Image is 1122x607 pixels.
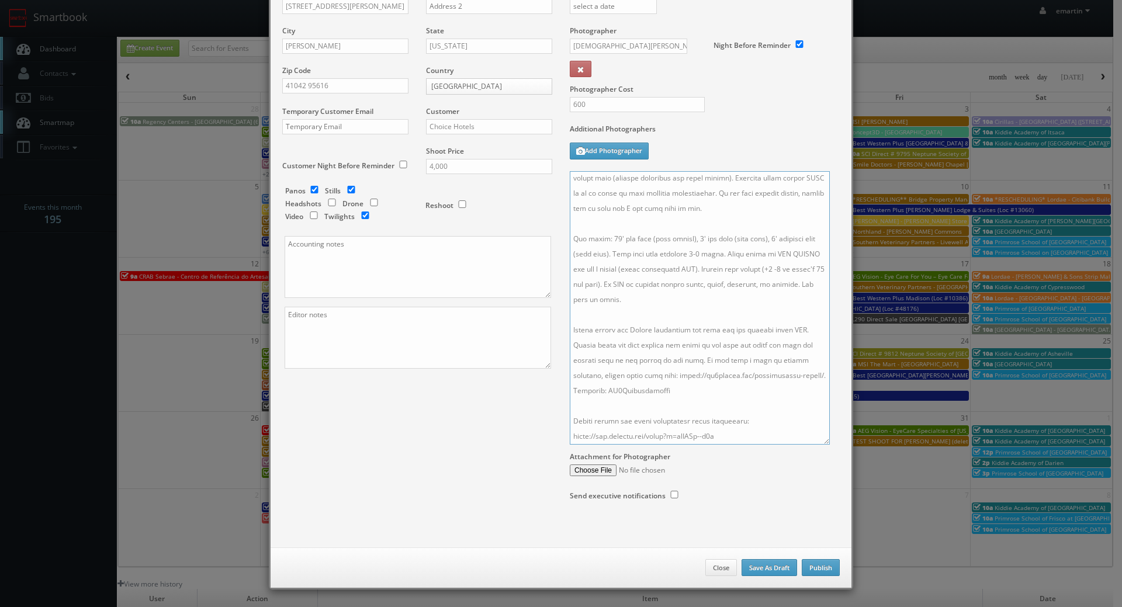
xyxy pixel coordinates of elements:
input: Photographer Cost [570,97,705,112]
a: [GEOGRAPHIC_DATA] [426,78,552,95]
label: Customer [426,106,459,116]
input: Temporary Email [282,119,408,134]
span: [GEOGRAPHIC_DATA] [431,79,536,94]
label: Headshots [285,199,321,209]
label: Zip Code [282,65,311,75]
label: Photographer Cost [561,84,849,94]
label: City [282,26,295,36]
input: City [282,39,408,54]
label: Night Before Reminder [714,40,791,50]
label: Photographer [570,26,617,36]
input: Select a customer [426,119,552,134]
input: Select a state [426,39,552,54]
button: Add Photographer [570,143,649,159]
label: Reshoot [425,200,453,210]
label: Stills [325,186,341,196]
button: Publish [802,559,840,577]
input: Shoot Price [426,159,552,174]
label: Panos [285,186,306,196]
button: Save As Draft [742,559,797,577]
label: Temporary Customer Email [282,106,373,116]
label: Drone [342,199,363,209]
label: Video [285,211,303,221]
label: Additional Photographers [570,124,840,140]
input: Select a photographer [570,39,687,54]
label: Send executive notifications [570,491,666,501]
label: Shoot Price [426,146,464,156]
input: Zip Code [282,78,408,93]
label: Twilights [324,211,355,221]
label: Country [426,65,453,75]
label: Attachment for Photographer [570,452,670,462]
label: Customer Night Before Reminder [282,161,394,171]
button: Close [705,559,737,577]
label: State [426,26,444,36]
